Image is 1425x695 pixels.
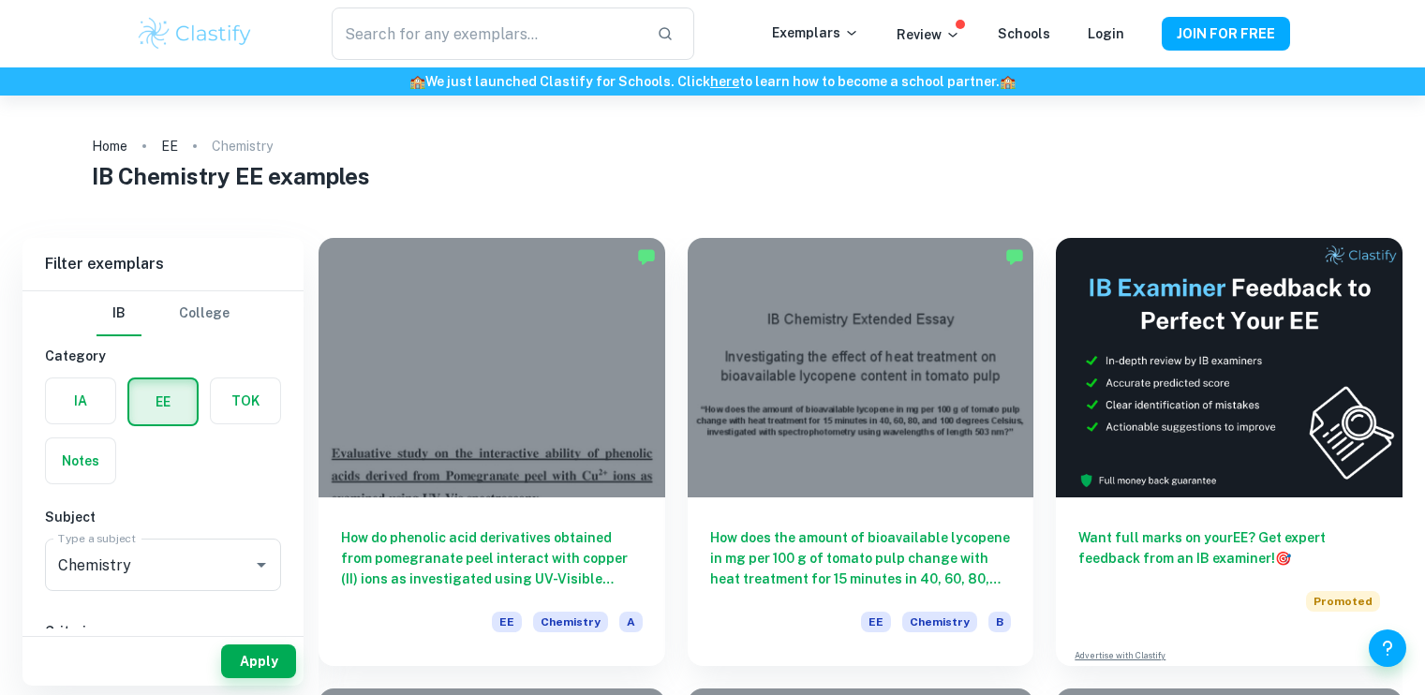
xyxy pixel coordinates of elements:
[988,612,1011,632] span: B
[637,247,656,266] img: Marked
[1275,551,1291,566] span: 🎯
[129,379,197,424] button: EE
[1005,247,1024,266] img: Marked
[1162,17,1290,51] button: JOIN FOR FREE
[161,133,178,159] a: EE
[902,612,977,632] span: Chemistry
[1056,238,1403,497] img: Thumbnail
[22,238,304,290] h6: Filter exemplars
[710,527,1012,589] h6: How does the amount of bioavailable lycopene in mg per 100 g of tomato pulp change with heat trea...
[46,378,115,423] button: IA
[341,527,643,589] h6: How do phenolic acid derivatives obtained from pomegranate peel interact with copper (II) ions as...
[212,136,273,156] p: Chemistry
[492,612,522,632] span: EE
[221,644,296,678] button: Apply
[248,552,275,578] button: Open
[1075,649,1165,662] a: Advertise with Clastify
[533,612,608,632] span: Chemistry
[1000,74,1016,89] span: 🏫
[45,346,281,366] h6: Category
[1306,591,1380,612] span: Promoted
[897,24,960,45] p: Review
[619,612,643,632] span: A
[1056,238,1403,666] a: Want full marks on yourEE? Get expert feedback from an IB examiner!PromotedAdvertise with Clastify
[332,7,641,60] input: Search for any exemplars...
[1369,629,1406,667] button: Help and Feedback
[92,133,127,159] a: Home
[45,507,281,527] h6: Subject
[688,238,1034,666] a: How does the amount of bioavailable lycopene in mg per 100 g of tomato pulp change with heat trea...
[96,291,230,336] div: Filter type choice
[1088,26,1124,41] a: Login
[45,621,281,642] h6: Criteria
[96,291,141,336] button: IB
[409,74,425,89] span: 🏫
[179,291,230,336] button: College
[861,612,891,632] span: EE
[710,74,739,89] a: here
[319,238,665,666] a: How do phenolic acid derivatives obtained from pomegranate peel interact with copper (II) ions as...
[136,15,255,52] img: Clastify logo
[772,22,859,43] p: Exemplars
[46,438,115,483] button: Notes
[4,71,1421,92] h6: We just launched Clastify for Schools. Click to learn how to become a school partner.
[92,159,1334,193] h1: IB Chemistry EE examples
[211,378,280,423] button: TOK
[58,530,136,546] label: Type a subject
[1078,527,1380,569] h6: Want full marks on your EE ? Get expert feedback from an IB examiner!
[998,26,1050,41] a: Schools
